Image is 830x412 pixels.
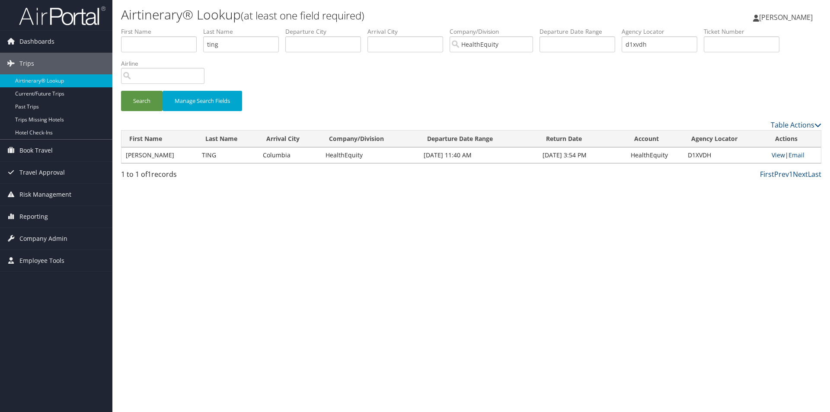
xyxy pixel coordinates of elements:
td: [DATE] 11:40 AM [419,147,538,163]
label: Last Name [203,27,285,36]
th: Company/Division [321,131,419,147]
th: First Name: activate to sort column ascending [121,131,198,147]
img: airportal-logo.png [19,6,105,26]
a: Table Actions [771,120,821,130]
label: Airline [121,59,211,68]
th: Arrival City: activate to sort column ascending [259,131,321,147]
button: Search [121,91,163,111]
td: HealthEquity [626,147,683,163]
th: Actions [767,131,821,147]
label: Ticket Number [704,27,786,36]
td: Columbia [259,147,321,163]
span: Reporting [19,206,48,227]
td: [DATE] 3:54 PM [538,147,627,163]
span: Dashboards [19,31,54,52]
a: Next [793,169,808,179]
label: Company/Division [450,27,539,36]
label: Departure Date Range [539,27,622,36]
th: Agency Locator: activate to sort column ascending [683,131,767,147]
a: Prev [774,169,789,179]
td: [PERSON_NAME] [121,147,198,163]
span: Employee Tools [19,250,64,271]
a: Email [788,151,804,159]
a: Last [808,169,821,179]
button: Manage Search Fields [163,91,242,111]
h1: Airtinerary® Lookup [121,6,588,24]
td: TING [198,147,258,163]
th: Departure Date Range: activate to sort column ascending [419,131,538,147]
td: HealthEquity [321,147,419,163]
td: | [767,147,821,163]
th: Return Date: activate to sort column ascending [538,131,627,147]
label: Arrival City [367,27,450,36]
span: [PERSON_NAME] [759,13,813,22]
label: Agency Locator [622,27,704,36]
label: Departure City [285,27,367,36]
th: Last Name: activate to sort column ascending [198,131,258,147]
span: 1 [147,169,151,179]
span: Book Travel [19,140,53,161]
th: Account: activate to sort column ascending [626,131,683,147]
small: (at least one field required) [241,8,364,22]
a: First [760,169,774,179]
a: [PERSON_NAME] [753,4,821,30]
span: Company Admin [19,228,67,249]
label: First Name [121,27,203,36]
span: Risk Management [19,184,71,205]
div: 1 to 1 of records [121,169,287,184]
a: 1 [789,169,793,179]
td: D1XVDH [683,147,767,163]
span: Trips [19,53,34,74]
a: View [772,151,785,159]
span: Travel Approval [19,162,65,183]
